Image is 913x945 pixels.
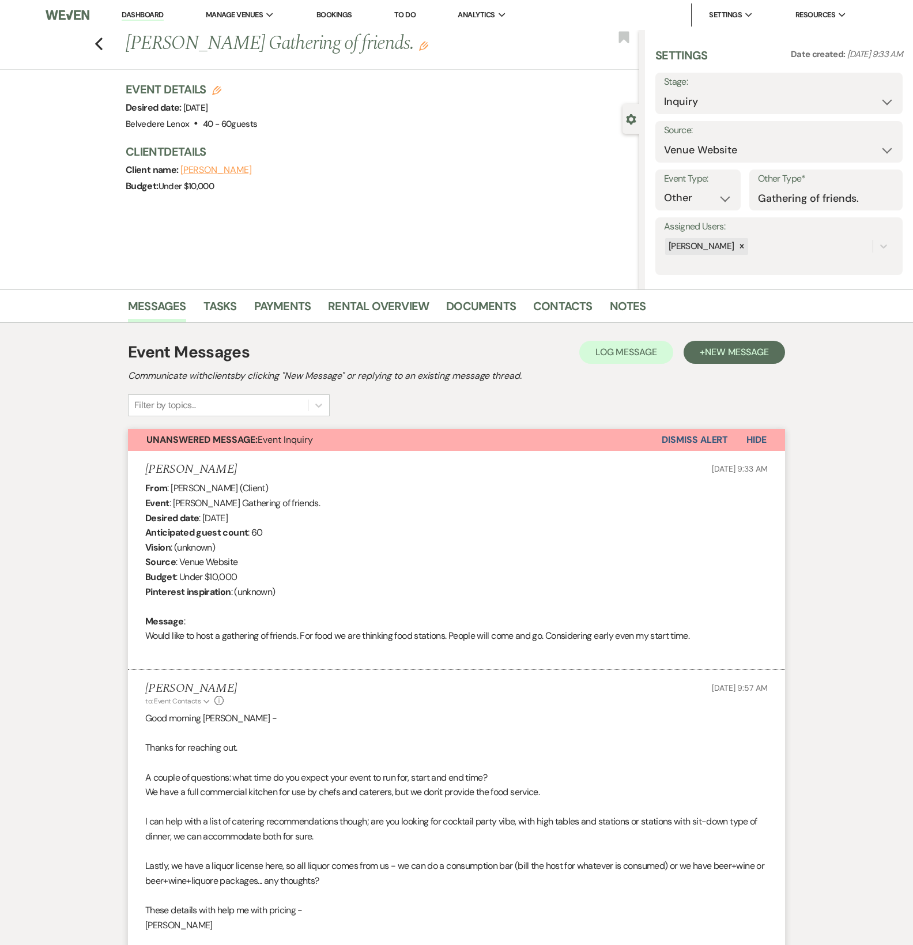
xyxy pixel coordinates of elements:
[128,369,785,383] h2: Communicate with clients by clicking "New Message" or replying to an existing message thread.
[610,297,646,322] a: Notes
[145,903,768,918] p: These details with help me with pricing -
[126,118,189,130] span: Belvedere Lenox
[145,785,768,800] p: We have a full commercial kitchen for use by chefs and caterers, but we don't provide the food se...
[145,482,167,494] b: From
[758,171,894,187] label: Other Type*
[145,512,199,524] b: Desired date
[145,586,231,598] b: Pinterest inspiration
[595,346,657,358] span: Log Message
[728,429,785,451] button: Hide
[145,696,212,706] button: to: Event Contacts
[126,101,183,114] span: Desired date:
[316,10,352,20] a: Bookings
[146,434,258,446] strong: Unanswered Message:
[684,341,785,364] button: +New Message
[203,297,237,322] a: Tasks
[626,113,636,124] button: Close lead details
[145,556,176,568] b: Source
[458,9,495,21] span: Analytics
[203,118,258,130] span: 40 - 60 guests
[664,74,894,91] label: Stage:
[579,341,673,364] button: Log Message
[128,340,250,364] h1: Event Messages
[145,814,768,844] p: I can help with a list of catering recommendations though; are you looking for cocktail party vib...
[46,3,89,27] img: Weven Logo
[664,171,732,187] label: Event Type:
[145,859,768,888] p: Lastly, we have a liquor license here, so all liquor comes from us - we can do a consumption bar ...
[145,615,184,627] b: Message
[709,9,742,21] span: Settings
[145,497,169,509] b: Event
[126,81,257,97] h3: Event Details
[145,740,768,755] p: Thanks for reaching out.
[328,297,429,322] a: Rental Overview
[419,40,428,51] button: Edit
[145,696,201,706] span: to: Event Contacts
[122,10,163,21] a: Dashboard
[145,711,768,726] p: Good morning [PERSON_NAME] -
[394,10,416,20] a: To Do
[206,9,263,21] span: Manage Venues
[664,219,894,235] label: Assigned Users:
[180,165,252,175] button: [PERSON_NAME]
[126,30,532,58] h1: [PERSON_NAME] Gathering of friends.
[126,164,180,176] span: Client name:
[665,238,736,255] div: [PERSON_NAME]
[791,48,847,60] span: Date created:
[662,429,728,451] button: Dismiss Alert
[145,918,768,933] p: [PERSON_NAME]
[145,682,237,696] h5: [PERSON_NAME]
[145,571,176,583] b: Budget
[145,770,768,785] p: A couple of questions: what time do you expect your event to run for, start and end time?
[183,102,207,114] span: [DATE]
[705,346,769,358] span: New Message
[134,398,196,412] div: Filter by topics...
[847,48,903,60] span: [DATE] 9:33 AM
[655,47,708,73] h3: Settings
[145,541,171,554] b: Vision
[126,144,628,160] h3: Client Details
[795,9,835,21] span: Resources
[254,297,311,322] a: Payments
[446,297,516,322] a: Documents
[145,462,237,477] h5: [PERSON_NAME]
[746,434,767,446] span: Hide
[533,297,593,322] a: Contacts
[146,434,313,446] span: Event Inquiry
[145,481,768,658] div: : [PERSON_NAME] (Client) : [PERSON_NAME] Gathering of friends. : [DATE] : 60 : (unknown) : Venue ...
[159,180,214,192] span: Under $10,000
[126,180,159,192] span: Budget:
[128,297,186,322] a: Messages
[664,122,894,139] label: Source:
[712,464,768,474] span: [DATE] 9:33 AM
[712,683,768,693] span: [DATE] 9:57 AM
[145,526,248,539] b: Anticipated guest count
[128,429,662,451] button: Unanswered Message:Event Inquiry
